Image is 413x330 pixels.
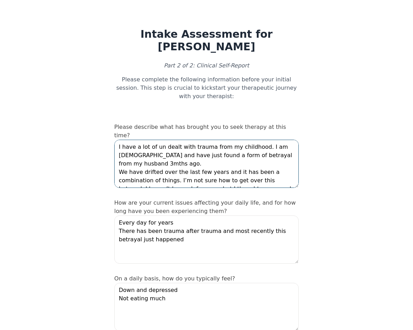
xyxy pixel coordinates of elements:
[114,75,299,101] p: Please complete the following information before your initial session. This step is crucial to ki...
[114,275,235,282] label: On a daily basis, how do you typically feel?
[114,199,296,214] label: How are your current issues affecting your daily life, and for how long have you been experiencin...
[114,215,299,264] textarea: Every day for years There has been trauma after trauma and most recently this betrayal just happened
[114,61,299,70] p: Part 2 of 2: Clinical Self-Report
[114,124,286,139] label: Please describe what has brought you to seek therapy at this time?
[114,28,299,53] h1: Intake Assessment for [PERSON_NAME]
[114,140,299,188] textarea: I have a lot of un dealt with trauma from my childhood. I am [DEMOGRAPHIC_DATA] and have just fou...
